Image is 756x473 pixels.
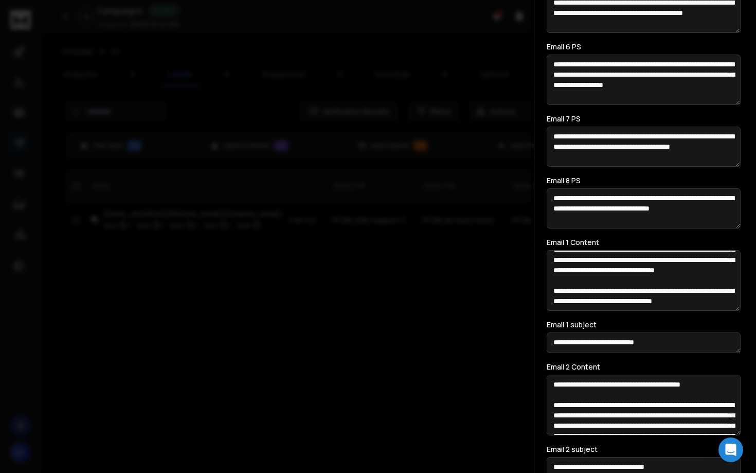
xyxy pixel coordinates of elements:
div: Open Intercom Messenger [718,437,743,462]
label: Email 8 PS [547,177,581,184]
label: Email 6 PS [547,43,581,50]
label: Email 2 subject [547,446,598,453]
label: Email 1 Content [547,239,599,246]
label: Email 7 PS [547,115,581,122]
label: Email 2 Content [547,363,600,371]
label: Email 1 subject [547,321,597,328]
